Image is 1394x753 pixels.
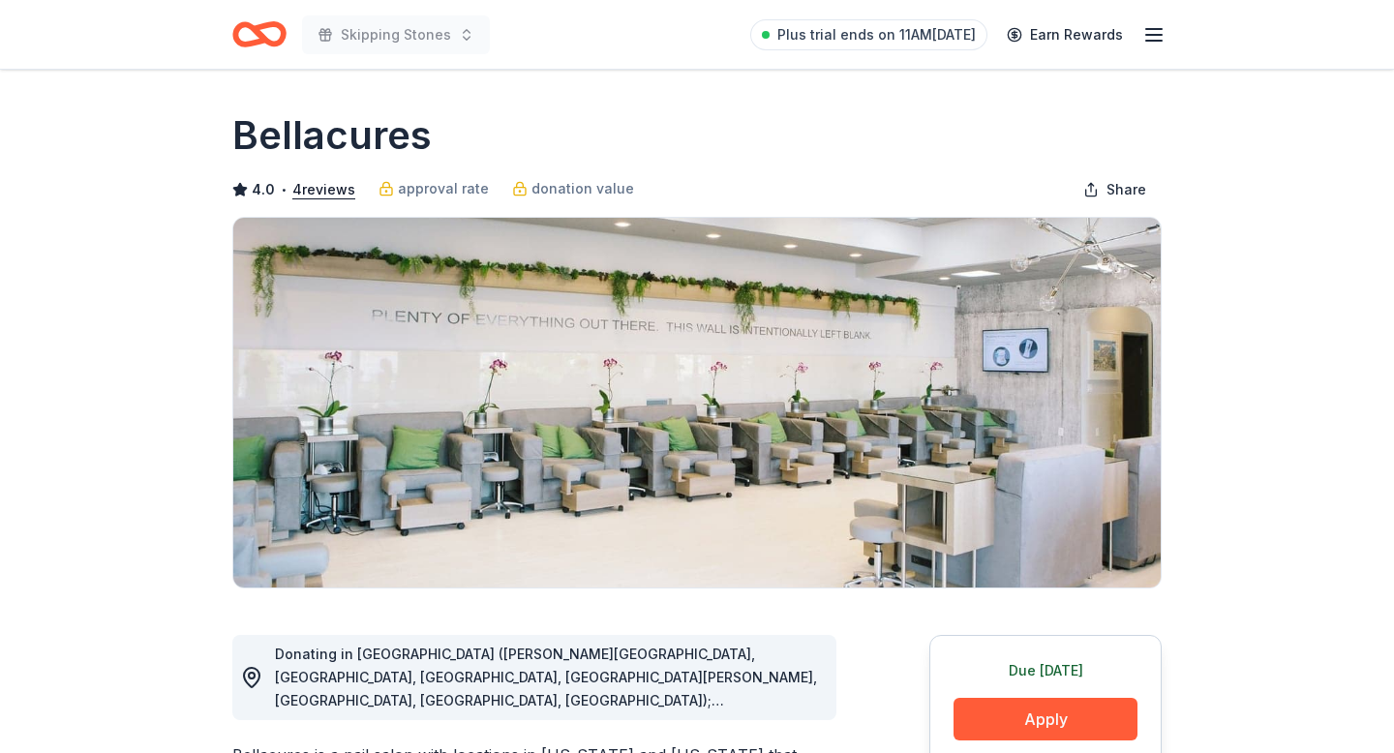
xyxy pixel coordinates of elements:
[379,177,489,200] a: approval rate
[954,659,1137,682] div: Due [DATE]
[275,646,817,732] span: Donating in [GEOGRAPHIC_DATA] ([PERSON_NAME][GEOGRAPHIC_DATA], [GEOGRAPHIC_DATA], [GEOGRAPHIC_DAT...
[341,23,451,46] span: Skipping Stones
[252,178,275,201] span: 4.0
[1068,170,1162,209] button: Share
[232,108,432,163] h1: Bellacures
[750,19,987,50] a: Plus trial ends on 11AM[DATE]
[995,17,1135,52] a: Earn Rewards
[531,177,634,200] span: donation value
[1106,178,1146,201] span: Share
[512,177,634,200] a: donation value
[398,177,489,200] span: approval rate
[292,178,355,201] button: 4reviews
[302,15,490,54] button: Skipping Stones
[777,23,976,46] span: Plus trial ends on 11AM[DATE]
[232,12,287,57] a: Home
[233,218,1161,587] img: Image for Bellacures
[954,698,1137,740] button: Apply
[281,182,288,197] span: •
